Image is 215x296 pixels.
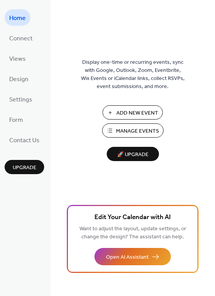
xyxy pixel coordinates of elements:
[9,53,26,65] span: Views
[103,105,163,120] button: Add New Event
[94,248,171,265] button: Open AI Assistant
[5,111,28,128] a: Form
[9,12,26,24] span: Home
[5,50,30,67] a: Views
[13,164,36,172] span: Upgrade
[111,150,154,160] span: 🚀 Upgrade
[5,91,37,107] a: Settings
[5,160,44,174] button: Upgrade
[79,224,186,242] span: Want to adjust the layout, update settings, or change the design? The assistant can help.
[106,253,149,261] span: Open AI Assistant
[9,135,40,146] span: Contact Us
[9,73,28,85] span: Design
[5,9,30,26] a: Home
[81,58,185,91] span: Display one-time or recurring events, sync with Google, Outlook, Zoom, Eventbrite, Wix Events or ...
[9,114,23,126] span: Form
[5,131,44,148] a: Contact Us
[116,109,158,117] span: Add New Event
[9,94,32,106] span: Settings
[116,127,159,135] span: Manage Events
[107,147,159,161] button: 🚀 Upgrade
[9,33,33,45] span: Connect
[102,123,164,138] button: Manage Events
[5,30,37,46] a: Connect
[94,212,171,223] span: Edit Your Calendar with AI
[5,70,33,87] a: Design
